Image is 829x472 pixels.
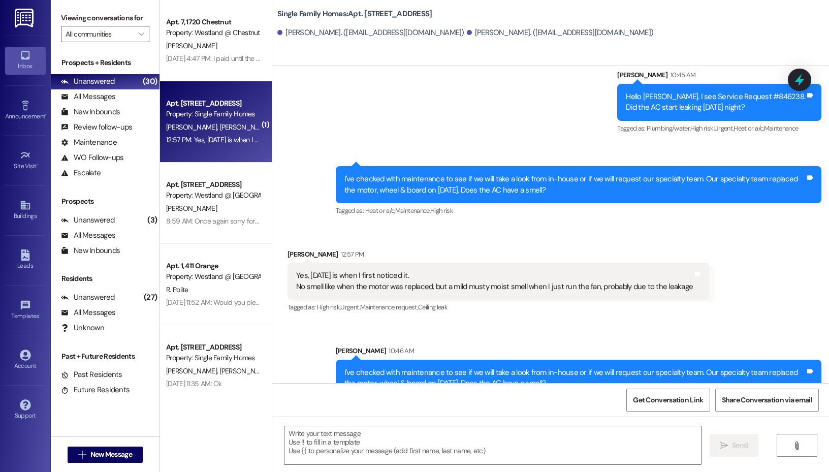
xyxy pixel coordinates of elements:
[336,203,821,218] div: Tagged as:
[166,179,260,190] div: Apt. [STREET_ADDRESS]
[715,389,819,412] button: Share Conversation via email
[288,249,709,263] div: [PERSON_NAME]
[617,70,821,84] div: [PERSON_NAME]
[15,9,36,27] img: ResiDesk Logo
[166,122,220,132] span: [PERSON_NAME]
[166,353,260,363] div: Property: Single Family Homes
[61,215,115,226] div: Unanswered
[166,271,260,282] div: Property: Westland @ [GEOGRAPHIC_DATA] (3360)
[61,152,123,163] div: WO Follow-ups
[722,395,812,405] span: Share Conversation via email
[61,91,115,102] div: All Messages
[166,285,188,294] span: R. Polite
[430,206,453,215] span: High risk
[5,47,46,74] a: Inbox
[734,124,763,133] span: Heat or a/c ,
[51,351,160,362] div: Past + Future Residents
[166,190,260,201] div: Property: Westland @ [GEOGRAPHIC_DATA] (3391)
[340,303,360,311] span: Urgent ,
[78,451,86,459] i: 
[714,124,734,133] span: Urgent ,
[720,442,728,450] i: 
[166,135,663,144] div: 12:57 PM: Yes, [DATE] is when I first noticed it. No smell like when the motor was replaced, but ...
[5,297,46,324] a: Templates •
[732,440,748,451] span: Send
[166,366,220,375] span: [PERSON_NAME]
[288,300,709,314] div: Tagged as:
[45,111,47,118] span: •
[141,290,160,305] div: (27)
[61,76,115,87] div: Unanswered
[166,17,260,27] div: Apt. 7, 1720 Chestnut
[51,57,160,68] div: Prospects + Residents
[277,27,464,38] div: [PERSON_NAME]. ([EMAIL_ADDRESS][DOMAIN_NAME])
[68,447,143,463] button: New Message
[360,303,418,311] span: Maintenance request ,
[90,449,132,460] span: New Message
[61,292,115,303] div: Unanswered
[166,216,301,226] div: 8:59 AM: Once again sorry for replying so late
[296,270,693,292] div: Yes, [DATE] is when I first noticed it. No smell like when the motor was replaced, but a mild mus...
[626,91,805,113] div: Hello [PERSON_NAME]. I see Service Request #846238. Did the AC start leaking [DATE] night?
[166,27,260,38] div: Property: Westland @ Chestnut (3366)
[617,121,821,136] div: Tagged as:
[668,70,696,80] div: 10:45 AM
[5,147,46,174] a: Site Visit •
[61,137,117,148] div: Maintenance
[166,41,217,50] span: [PERSON_NAME]
[140,74,160,89] div: (30)
[344,174,805,196] div: I've checked with maintenance to see if we will take a look from in-house or if we will request o...
[145,212,160,228] div: (3)
[365,206,395,215] span: Heat or a/c ,
[166,261,260,271] div: Apt. 1, 411 Orange
[37,161,38,168] span: •
[166,204,217,213] span: [PERSON_NAME]
[336,345,821,360] div: [PERSON_NAME]
[166,298,727,307] div: [DATE] 11:52 AM: Would you please take $55 off of next month"s rent because I had no choice but t...
[138,30,144,38] i: 
[61,369,122,380] div: Past Residents
[690,124,714,133] span: High risk ,
[418,303,448,311] span: Ceiling leak
[710,434,759,457] button: Send
[626,389,710,412] button: Get Conversation Link
[166,379,222,388] div: [DATE] 11:35 AM: Ok
[338,249,364,260] div: 12:57 PM
[51,196,160,207] div: Prospects
[5,246,46,274] a: Leads
[395,206,430,215] span: Maintenance ,
[61,323,104,333] div: Unknown
[220,366,271,375] span: [PERSON_NAME]
[5,347,46,374] a: Account
[166,109,260,119] div: Property: Single Family Homes
[166,98,260,109] div: Apt. [STREET_ADDRESS]
[61,10,149,26] label: Viewing conversations for
[166,54,291,63] div: [DATE] 4:47 PM: I paid until the 11th I believe
[793,442,801,450] i: 
[647,124,690,133] span: Plumbing/water ,
[61,122,132,133] div: Review follow-ups
[633,395,703,405] span: Get Conversation Link
[220,122,271,132] span: [PERSON_NAME]
[61,245,120,256] div: New Inbounds
[5,396,46,424] a: Support
[61,168,101,178] div: Escalate
[386,345,414,356] div: 10:46 AM
[61,307,115,318] div: All Messages
[5,197,46,224] a: Buildings
[39,311,41,318] span: •
[61,107,120,117] div: New Inbounds
[317,303,341,311] span: High risk ,
[61,230,115,241] div: All Messages
[166,342,260,353] div: Apt. [STREET_ADDRESS]
[61,385,130,395] div: Future Residents
[467,27,654,38] div: [PERSON_NAME]. ([EMAIL_ADDRESS][DOMAIN_NAME])
[344,367,805,389] div: I've checked with maintenance to see if we will take a look from in-house or if we will request o...
[277,9,432,19] b: Single Family Homes: Apt. [STREET_ADDRESS]
[66,26,133,42] input: All communities
[51,273,160,284] div: Residents
[764,124,799,133] span: Maintenance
